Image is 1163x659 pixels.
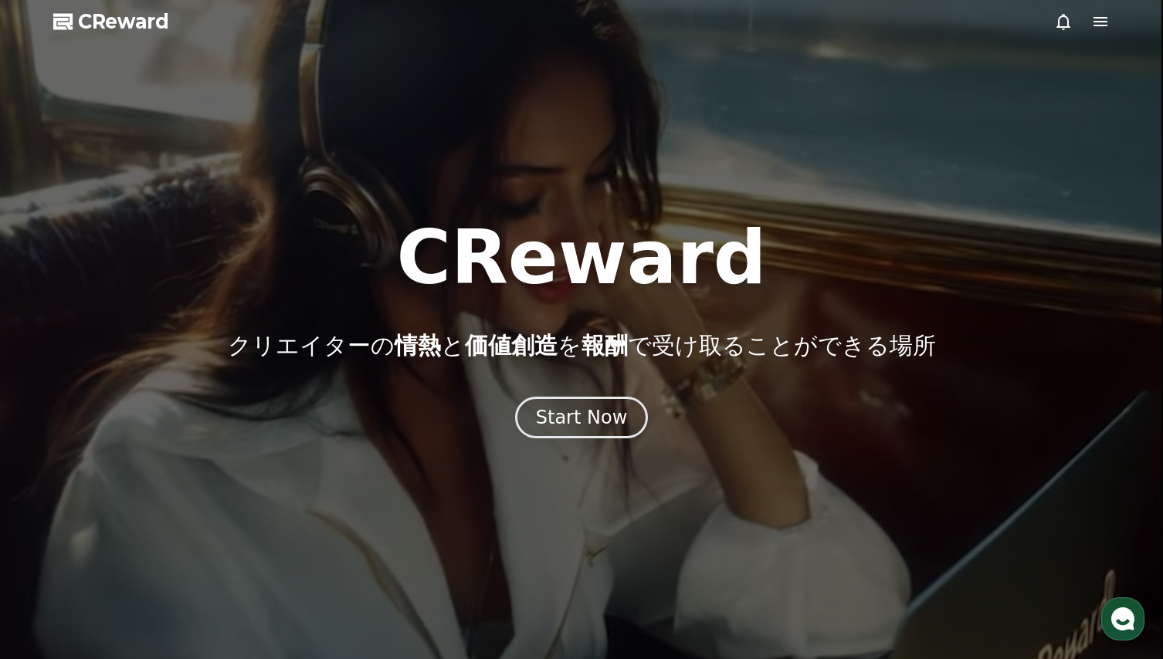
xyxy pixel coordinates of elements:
[228,332,936,360] p: クリエイターの と を で受け取ることができる場所
[39,512,66,525] span: Home
[128,513,174,526] span: Messages
[78,9,169,34] span: CReward
[395,332,441,359] span: 情熱
[5,489,102,528] a: Home
[536,405,628,430] div: Start Now
[515,397,649,438] button: Start Now
[515,412,649,427] a: Start Now
[53,9,169,34] a: CReward
[199,489,297,528] a: Settings
[465,332,558,359] span: 価値創造
[396,221,766,295] h1: CReward
[229,512,266,525] span: Settings
[102,489,199,528] a: Messages
[581,332,628,359] span: 報酬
